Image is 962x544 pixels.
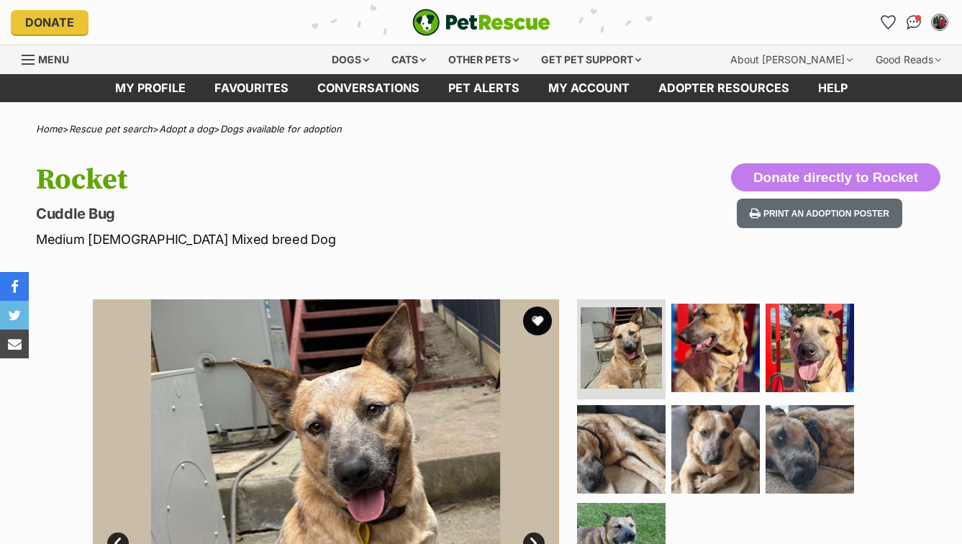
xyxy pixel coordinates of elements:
[531,45,651,74] div: Get pet support
[38,53,69,65] span: Menu
[322,45,379,74] div: Dogs
[804,74,862,102] a: Help
[159,123,214,135] a: Adopt a dog
[720,45,863,74] div: About [PERSON_NAME]
[36,123,63,135] a: Home
[644,74,804,102] a: Adopter resources
[766,405,854,494] img: Photo of Rocket
[534,74,644,102] a: My account
[907,15,922,30] img: chat-41dd97257d64d25036548639549fe6c8038ab92f7586957e7f3b1b290dea8141.svg
[438,45,529,74] div: Other pets
[412,9,550,36] a: PetRescue
[303,74,434,102] a: conversations
[200,74,303,102] a: Favourites
[69,123,153,135] a: Rescue pet search
[523,307,552,335] button: favourite
[866,45,951,74] div: Good Reads
[928,11,951,34] button: My account
[577,405,666,494] img: Photo of Rocket
[876,11,899,34] a: Favourites
[36,204,587,224] p: Cuddle Bug
[876,11,951,34] ul: Account quick links
[220,123,342,135] a: Dogs available for adoption
[22,45,79,71] a: Menu
[932,15,947,30] img: Julie profile pic
[381,45,436,74] div: Cats
[671,304,760,392] img: Photo of Rocket
[36,230,587,249] p: Medium [DEMOGRAPHIC_DATA] Mixed breed Dog
[766,304,854,392] img: Photo of Rocket
[731,163,940,192] button: Donate directly to Rocket
[101,74,200,102] a: My profile
[902,11,925,34] a: Conversations
[11,10,89,35] a: Donate
[36,163,587,196] h1: Rocket
[412,9,550,36] img: logo-e224e6f780fb5917bec1dbf3a21bbac754714ae5b6737aabdf751b685950b380.svg
[434,74,534,102] a: Pet alerts
[671,405,760,494] img: Photo of Rocket
[581,307,662,389] img: Photo of Rocket
[737,199,902,228] button: Print an adoption poster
